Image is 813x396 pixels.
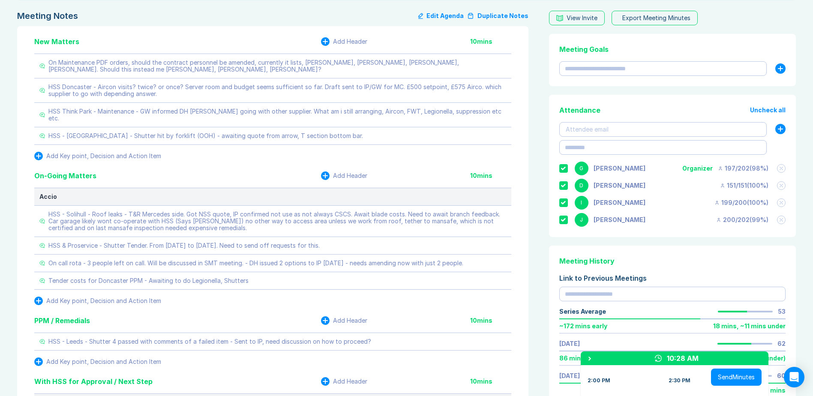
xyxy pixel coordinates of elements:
div: New Matters [34,36,79,47]
div: 10 mins [470,378,511,385]
div: 151 / 151 ( 100 %) [720,182,768,189]
div: Add Header [333,38,367,45]
button: Add Header [321,171,367,180]
button: Uncheck all [750,107,786,114]
div: Add Header [333,172,367,179]
div: 10 mins [470,172,511,179]
button: Duplicate Notes [467,11,528,21]
a: [DATE] [559,340,580,347]
div: 200 / 202 ( 99 %) [716,216,768,223]
div: HSS - [GEOGRAPHIC_DATA] - Shutter hit by forklift (OOH) - awaiting quote from arrow, T section bo... [48,132,363,139]
div: Export Meeting Minutes [622,15,690,21]
div: On-Going Matters [34,171,96,181]
div: View Invite [567,15,597,21]
div: Meeting History [559,256,786,266]
div: HSS - Leeds - Shutter 4 passed with comments of a failed item - Sent to IP, need discussion on ho... [48,338,371,345]
div: With HSS for Approval / Next Step [34,376,153,387]
div: On call rota - 3 people left on call. Will be discussed in SMT meeting. - DH issued 2 options to ... [48,260,463,267]
div: 2:30 PM [669,377,690,384]
div: Gemma White [594,165,645,172]
div: Jonny Welbourn [594,216,645,223]
div: Add Header [333,378,367,385]
div: Add Header [333,317,367,324]
div: Accio [39,193,506,200]
div: 30 mins [761,387,786,394]
div: 197 / 202 ( 98 %) [718,165,768,172]
div: HSS Doncaster - Aircon visits? twice? or once? Server room and budget seems sufficient so far. Dr... [48,84,506,97]
div: Tender costs for Doncaster PPM - Awaiting to do Legionella, Shutters [48,277,249,284]
div: J [575,213,588,227]
div: 18 mins , ~ 11 mins under [713,323,786,330]
div: Add Key point, Decision and Action Item [46,153,161,159]
button: Export Meeting Minutes [612,11,698,25]
div: 62 [777,340,786,347]
div: G [575,162,588,175]
button: Edit Agenda [418,11,464,21]
button: Add Header [321,37,367,46]
div: HSS Think Park - Maintenance - GW informed DH [PERSON_NAME] going with other supplier. What am i ... [48,108,506,122]
div: Meeting Notes [17,11,78,21]
div: 86 mins early [559,355,601,362]
div: ( 29 under ) [754,355,786,362]
div: 199 / 200 ( 100 %) [714,199,768,206]
div: I [575,196,588,210]
div: Series Average [559,308,606,315]
div: ~ 172 mins early [559,323,607,330]
div: Add Key point, Decision and Action Item [46,297,161,304]
button: Add Header [321,316,367,325]
div: David Hayter [594,182,645,189]
div: Open Intercom Messenger [784,367,804,387]
div: 53 [778,308,786,315]
div: HSS & Proservice - Shutter Tender. From [DATE] to [DATE]. Need to send off requests for this. [48,242,320,249]
div: 60 [777,372,786,379]
div: 10 mins [470,38,511,45]
button: View Invite [549,11,605,25]
div: Organizer [682,165,713,172]
div: Link to Previous Meetings [559,273,786,283]
button: SendMinutes [711,369,762,386]
div: 2:00 PM [588,377,610,384]
div: PPM / Remedials [34,315,90,326]
a: [DATE] [559,372,580,379]
div: On Maintenance PDF orders, should the contract personnel be amended, currently it lists, [PERSON_... [48,59,506,73]
div: Attendance [559,105,600,115]
div: 10:28 AM [667,353,699,363]
div: Meeting Goals [559,44,786,54]
button: Add Key point, Decision and Action Item [34,357,161,366]
div: Iain Parnell [594,199,645,206]
div: Add Key point, Decision and Action Item [46,358,161,365]
div: 10 mins [470,317,511,324]
button: Add Key point, Decision and Action Item [34,297,161,305]
div: HSS - Solihull - Roof leaks - T&R Mercedes side. Got NSS quote, IP confirmed not use as not alway... [48,211,506,231]
button: Add Header [321,377,367,386]
div: D [575,179,588,192]
button: Add Key point, Decision and Action Item [34,152,161,160]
